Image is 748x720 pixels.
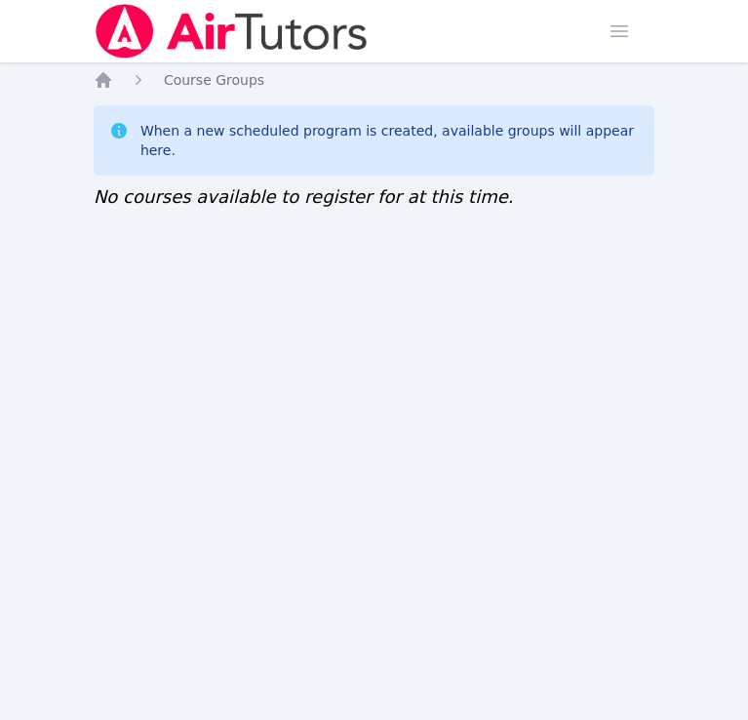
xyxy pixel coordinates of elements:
[94,4,370,59] img: Air Tutors
[94,186,514,207] span: No courses available to register for at this time.
[164,72,264,88] span: Course Groups
[140,121,639,160] div: When a new scheduled program is created, available groups will appear here.
[164,70,264,90] a: Course Groups
[94,70,654,90] nav: Breadcrumb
